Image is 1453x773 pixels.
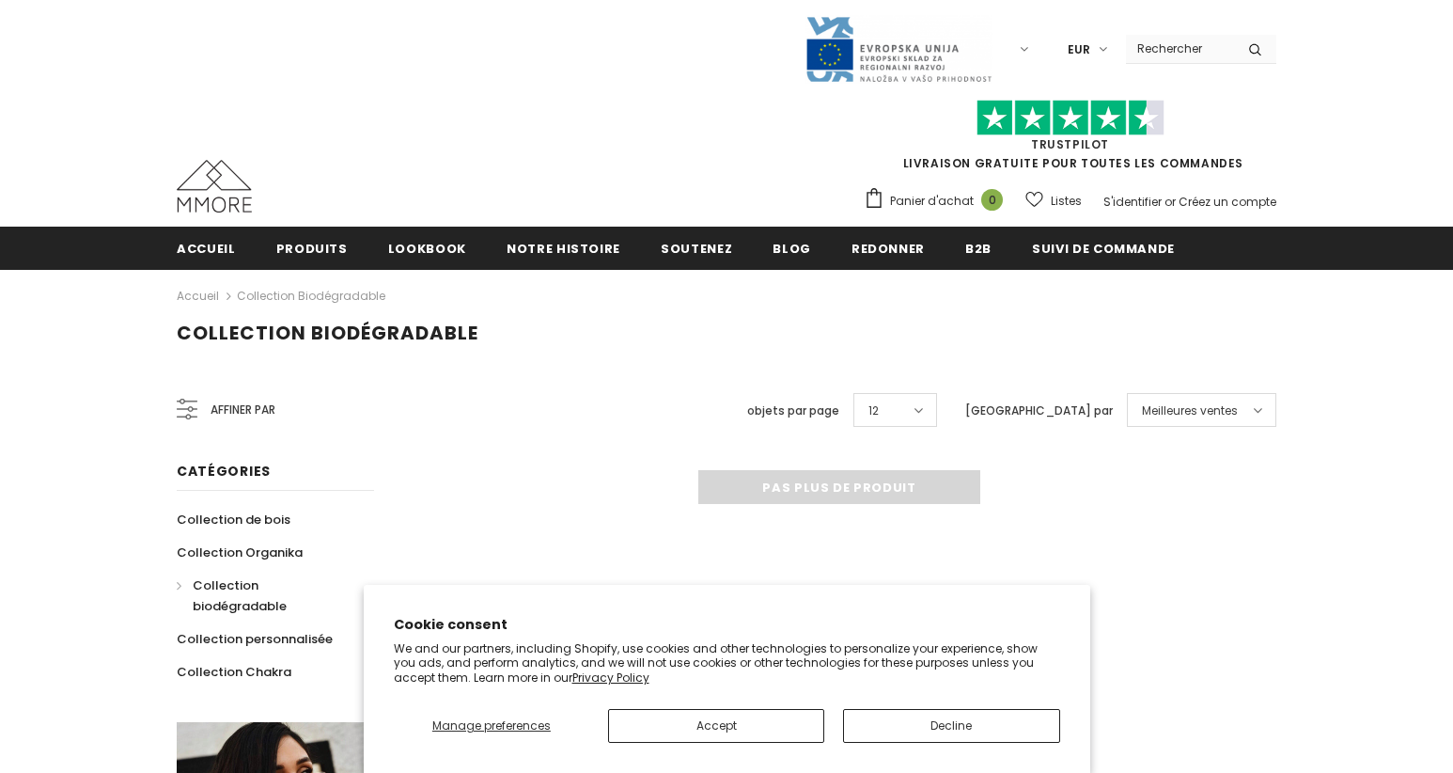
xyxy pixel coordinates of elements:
span: Notre histoire [507,240,620,258]
a: Créez un compte [1179,194,1276,210]
span: Collection de bois [177,511,290,528]
span: Collection biodégradable [177,320,478,346]
img: Faites confiance aux étoiles pilotes [976,100,1164,136]
img: Cas MMORE [177,160,252,213]
a: Listes [1025,184,1082,217]
span: Produits [276,240,348,258]
a: TrustPilot [1031,136,1109,152]
span: Suivi de commande [1032,240,1175,258]
span: Affiner par [211,400,275,420]
a: Javni Razpis [805,40,992,56]
a: Collection personnalisée [177,623,333,655]
span: Collection biodégradable [193,576,287,615]
button: Manage preferences [394,709,590,743]
a: Collection Chakra [177,655,291,688]
span: Catégories [177,462,271,481]
a: Produits [276,227,348,269]
a: Accueil [177,227,236,269]
span: 12 [868,402,879,420]
span: Panier d'achat [890,192,974,211]
label: objets par page [747,402,839,420]
label: [GEOGRAPHIC_DATA] par [965,402,1113,420]
h2: Cookie consent [394,615,1060,635]
span: Accueil [177,240,236,258]
a: Lookbook [388,227,466,269]
span: Collection personnalisée [177,630,333,648]
a: soutenez [661,227,732,269]
a: Redonner [851,227,925,269]
span: Listes [1051,192,1082,211]
a: Panier d'achat 0 [864,187,1012,215]
a: Privacy Policy [572,670,649,686]
p: We and our partners, including Shopify, use cookies and other technologies to personalize your ex... [394,641,1060,686]
span: Lookbook [388,240,466,258]
span: Collection Chakra [177,663,291,681]
a: Collection Organika [177,536,303,569]
span: or [1164,194,1176,210]
span: 0 [981,189,1003,211]
a: Collection biodégradable [237,288,385,304]
button: Accept [608,709,824,743]
a: Blog [773,227,811,269]
a: B2B [965,227,992,269]
button: Decline [843,709,1059,743]
a: S'identifier [1103,194,1162,210]
span: Collection Organika [177,544,303,561]
a: Accueil [177,285,219,308]
img: Javni Razpis [805,15,992,84]
span: Manage preferences [432,718,551,734]
span: soutenez [661,240,732,258]
a: Collection de bois [177,503,290,536]
input: Search Site [1126,35,1234,62]
a: Suivi de commande [1032,227,1175,269]
span: Meilleures ventes [1142,402,1238,420]
a: Notre histoire [507,227,620,269]
span: LIVRAISON GRATUITE POUR TOUTES LES COMMANDES [864,108,1276,171]
span: B2B [965,240,992,258]
span: Redonner [851,240,925,258]
span: Blog [773,240,811,258]
a: Collection biodégradable [177,569,353,623]
span: EUR [1068,40,1090,59]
